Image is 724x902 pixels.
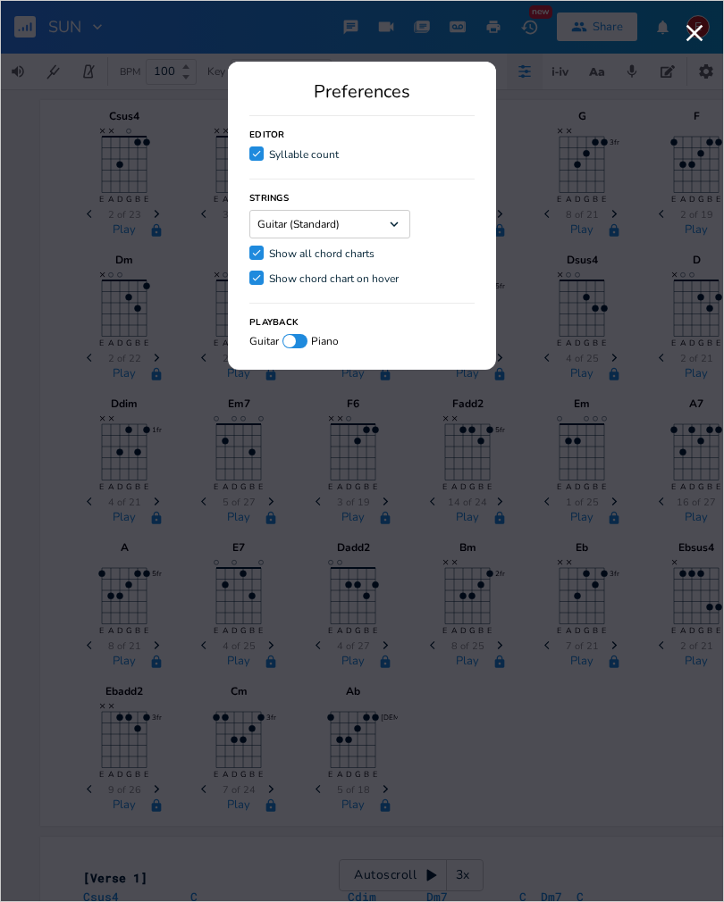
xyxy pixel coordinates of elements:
[249,83,475,101] div: Preferences
[257,219,340,230] span: Guitar (Standard)
[249,318,299,327] h3: Playback
[269,248,375,259] div: Show all chord charts
[269,273,399,284] div: Show chord chart on hover
[311,336,339,347] span: Piano
[249,194,289,203] h3: Strings
[249,336,279,347] span: Guitar
[269,149,339,160] div: Syllable count
[249,130,285,139] h3: Editor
